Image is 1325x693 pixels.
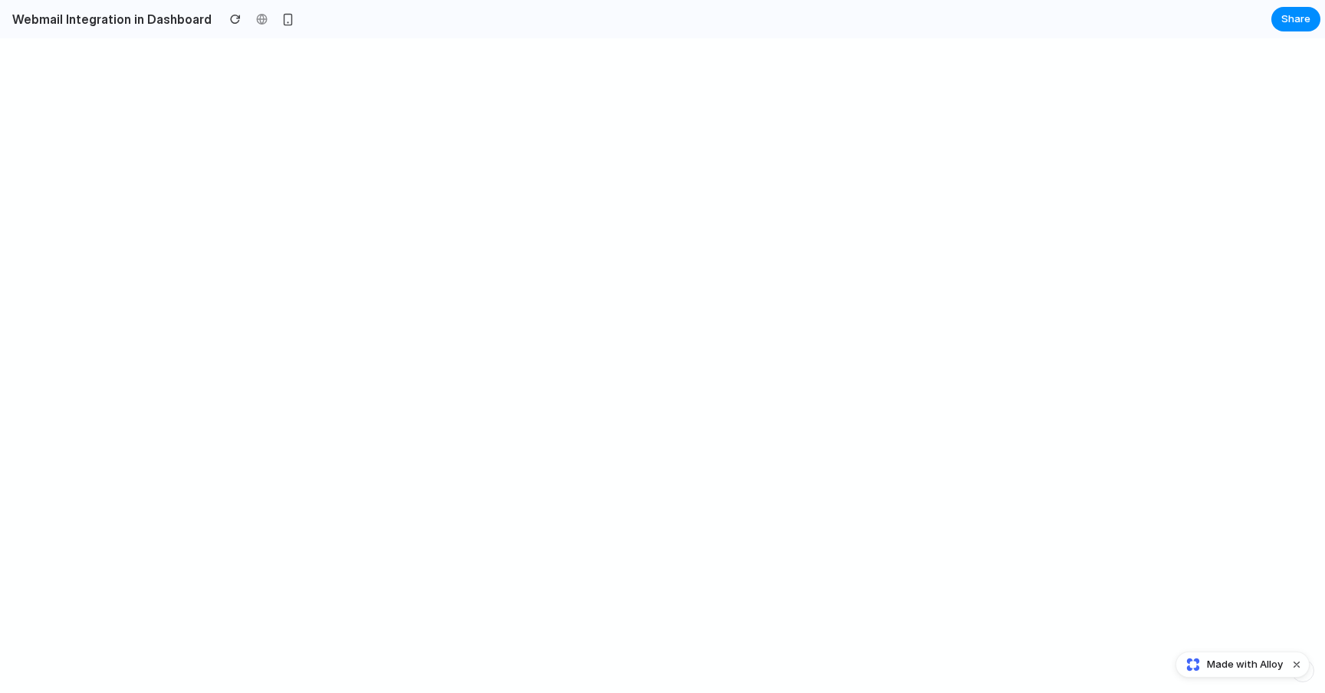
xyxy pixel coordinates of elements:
span: Made with Alloy [1207,657,1283,672]
button: Dismiss watermark [1287,655,1306,674]
span: Share [1281,12,1310,27]
h2: Webmail Integration in Dashboard [6,10,212,28]
a: Made with Alloy [1176,657,1284,672]
button: Share [1271,7,1320,31]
